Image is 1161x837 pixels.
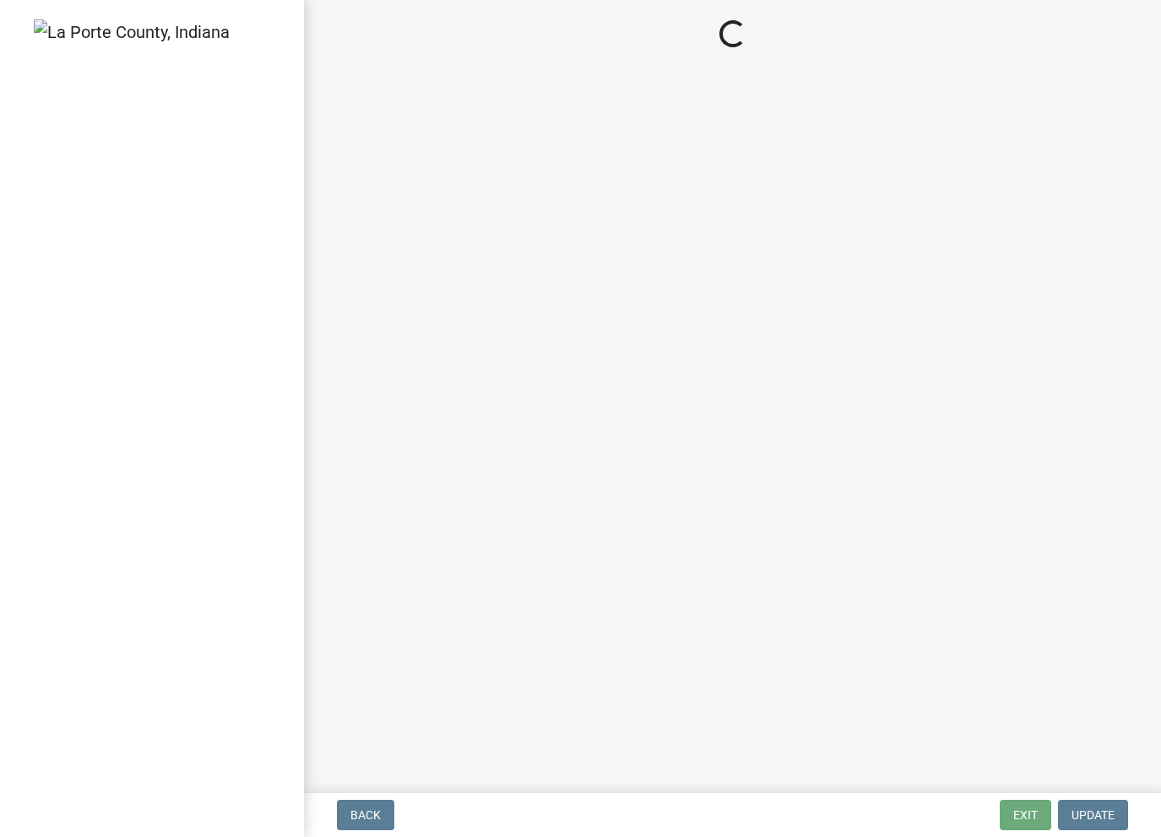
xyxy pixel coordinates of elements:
[1058,800,1128,830] button: Update
[337,800,394,830] button: Back
[1071,808,1115,822] span: Update
[34,19,230,45] img: La Porte County, Indiana
[1000,800,1051,830] button: Exit
[350,808,381,822] span: Back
